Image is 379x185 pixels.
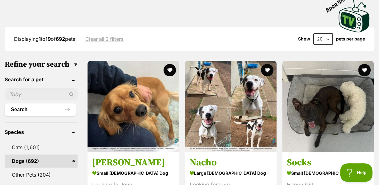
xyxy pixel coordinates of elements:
[5,154,78,168] a: Dogs (692)
[5,168,78,181] a: Other Pets (204)
[45,36,51,42] strong: 19
[5,88,78,100] input: Toby
[39,36,41,42] strong: 1
[92,157,174,168] h3: [PERSON_NAME]
[5,129,78,135] header: Species
[85,36,124,42] a: Clear all 2 filters
[14,36,75,42] span: Displaying to of pets
[190,168,272,178] strong: large [DEMOGRAPHIC_DATA] Dog
[298,36,310,41] span: Show
[5,141,78,154] a: Cats (1,601)
[336,36,365,41] label: pets per page
[340,163,373,182] iframe: Help Scout Beacon - Open
[5,103,76,116] button: Search
[282,61,374,152] img: Socks - Staffordshire Bull Terrier Dog
[56,36,65,42] strong: 692
[185,61,277,152] img: Nacho - American Bulldog
[92,168,174,178] strong: small [DEMOGRAPHIC_DATA] Dog
[287,157,369,168] h3: Socks
[261,64,273,76] button: favourite
[287,168,369,178] strong: small [DEMOGRAPHIC_DATA] Dog
[5,77,78,82] header: Search for a pet
[163,64,176,76] button: favourite
[5,60,78,69] h3: Refine your search
[190,157,272,168] h3: Nacho
[88,61,179,152] img: Henry - Cavalier King Charles Spaniel Dog
[358,64,371,76] button: favourite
